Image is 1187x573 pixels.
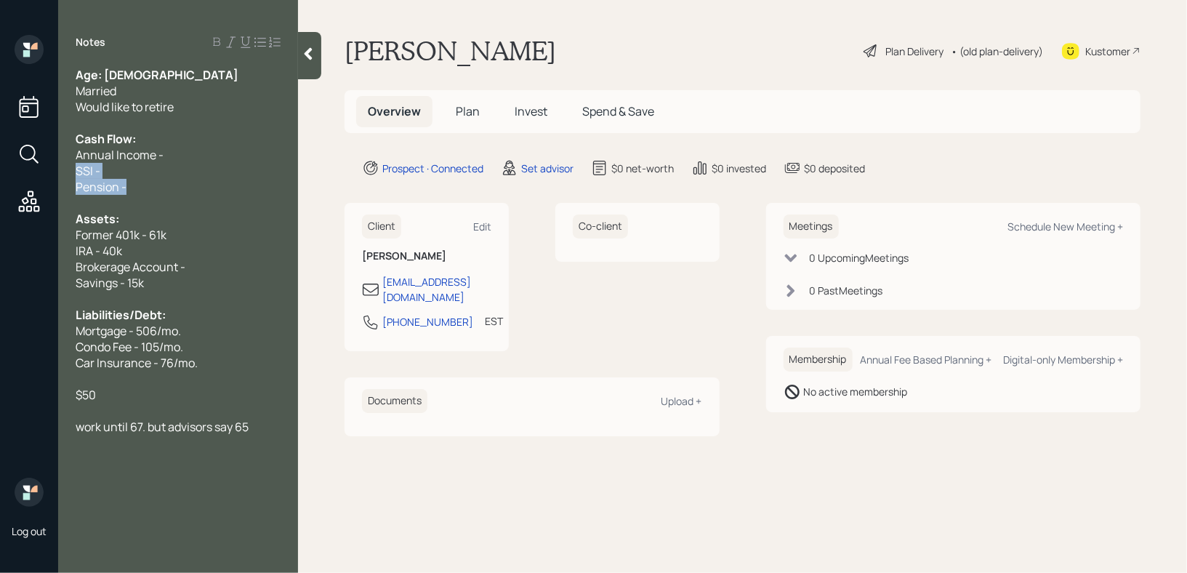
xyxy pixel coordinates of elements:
[76,355,198,371] span: Car Insurance - 76/mo.
[485,313,503,329] div: EST
[456,103,480,119] span: Plan
[362,389,427,413] h6: Documents
[784,215,839,239] h6: Meetings
[712,161,766,176] div: $0 invested
[76,99,174,115] span: Would like to retire
[362,250,491,263] h6: [PERSON_NAME]
[860,353,991,366] div: Annual Fee Based Planning +
[76,275,144,291] span: Savings - 15k
[1003,353,1123,366] div: Digital-only Membership +
[804,161,865,176] div: $0 deposited
[345,35,556,67] h1: [PERSON_NAME]
[76,35,105,49] label: Notes
[1007,220,1123,233] div: Schedule New Meeting +
[76,259,185,275] span: Brokerage Account -
[810,283,883,298] div: 0 Past Meeting s
[810,250,909,265] div: 0 Upcoming Meeting s
[521,161,574,176] div: Set advisor
[76,227,166,243] span: Former 401k - 61k
[784,348,853,372] h6: Membership
[76,211,119,227] span: Assets:
[661,394,702,408] div: Upload +
[76,131,136,147] span: Cash Flow:
[473,220,491,233] div: Edit
[76,243,122,259] span: IRA - 40k
[76,67,238,83] span: Age: [DEMOGRAPHIC_DATA]
[76,323,181,339] span: Mortgage - 506/mo.
[582,103,654,119] span: Spend & Save
[76,179,126,195] span: Pension -
[15,478,44,507] img: retirable_logo.png
[76,307,166,323] span: Liabilities/Debt:
[362,215,401,239] h6: Client
[573,215,628,239] h6: Co-client
[382,314,473,329] div: [PHONE_NUMBER]
[76,163,100,179] span: SSI -
[951,44,1043,59] div: • (old plan-delivery)
[804,384,908,399] div: No active membership
[76,147,164,163] span: Annual Income -
[76,339,183,355] span: Condo Fee - 105/mo.
[611,161,674,176] div: $0 net-worth
[885,44,943,59] div: Plan Delivery
[76,419,249,435] span: work until 67. but advisors say 65
[382,161,483,176] div: Prospect · Connected
[1085,44,1130,59] div: Kustomer
[76,387,96,403] span: $50
[76,83,116,99] span: Married
[12,524,47,538] div: Log out
[368,103,421,119] span: Overview
[382,274,491,305] div: [EMAIL_ADDRESS][DOMAIN_NAME]
[515,103,547,119] span: Invest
